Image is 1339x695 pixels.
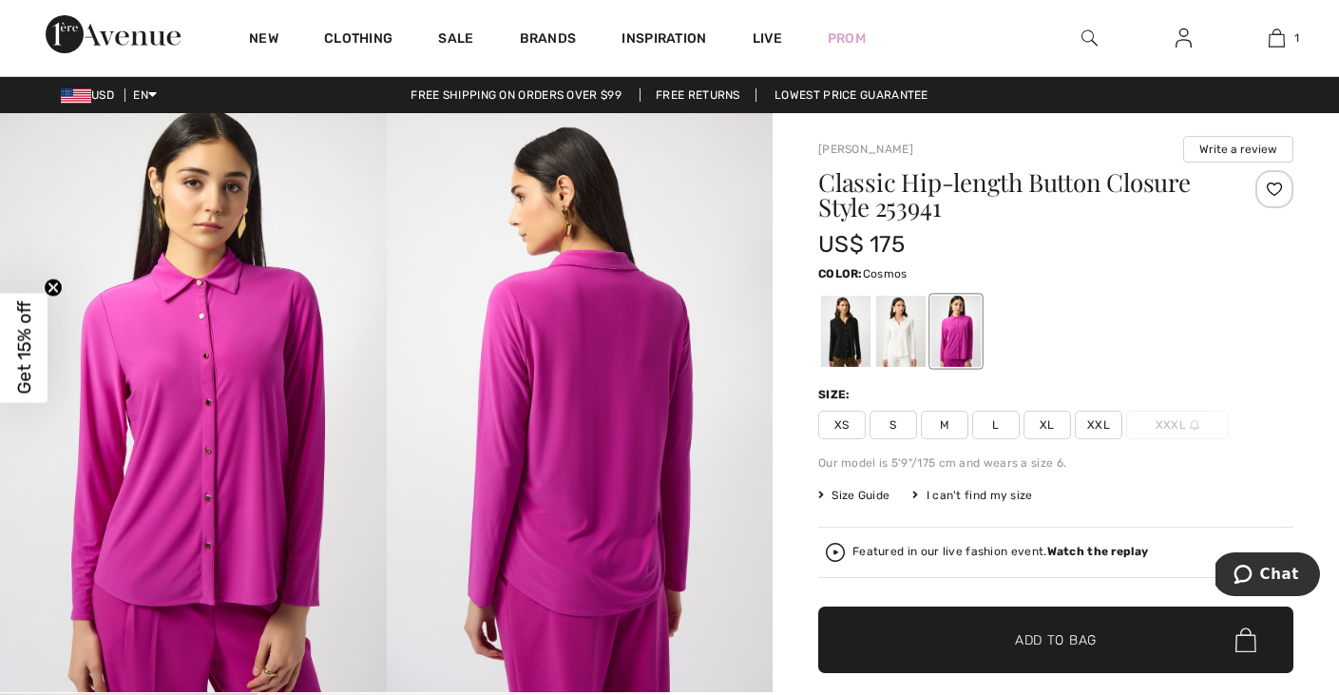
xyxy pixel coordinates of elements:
span: M [921,411,968,439]
span: Cosmos [863,267,908,280]
a: Lowest Price Guarantee [759,88,944,102]
strong: Watch the replay [1047,545,1149,558]
span: XS [818,411,866,439]
a: Live [753,29,782,48]
h1: Classic Hip-length Button Closure Style 253941 [818,170,1215,220]
a: [PERSON_NAME] [818,143,913,156]
span: L [972,411,1020,439]
span: 1 [1294,29,1299,47]
div: I can't find my size [912,487,1032,504]
a: Prom [828,29,866,48]
a: Free shipping on orders over $99 [395,88,637,102]
img: My Info [1176,27,1192,49]
span: US$ 175 [818,231,905,258]
img: ring-m.svg [1190,420,1199,430]
div: Featured in our live fashion event. [852,546,1148,558]
button: Close teaser [44,278,63,297]
img: Bag.svg [1235,627,1256,652]
span: Add to Bag [1015,630,1097,650]
span: Color: [818,267,863,280]
span: Inspiration [622,30,706,50]
a: Free Returns [640,88,756,102]
a: Brands [520,30,577,50]
div: Cosmos [931,296,981,367]
a: Sale [438,30,473,50]
span: S [870,411,917,439]
span: Size Guide [818,487,889,504]
span: XXXL [1126,411,1229,439]
img: US Dollar [61,88,91,104]
button: Write a review [1183,136,1293,163]
img: Classic Hip-Length Button Closure Style 253941. 2 [387,113,774,692]
img: search the website [1081,27,1098,49]
div: Size: [818,386,854,403]
span: XXL [1075,411,1122,439]
a: Sign In [1160,27,1207,50]
img: Watch the replay [826,543,845,562]
div: Black [821,296,870,367]
div: Vanilla 30 [876,296,926,367]
div: Our model is 5'9"/175 cm and wears a size 6. [818,454,1293,472]
img: 1ère Avenue [46,15,181,53]
img: My Bag [1269,27,1285,49]
span: USD [61,88,122,102]
a: Clothing [324,30,392,50]
span: EN [133,88,157,102]
button: Add to Bag [818,607,1293,673]
a: 1 [1231,27,1323,49]
span: XL [1023,411,1071,439]
a: New [249,30,278,50]
iframe: Opens a widget where you can chat to one of our agents [1215,552,1320,600]
span: Get 15% off [13,301,35,395]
